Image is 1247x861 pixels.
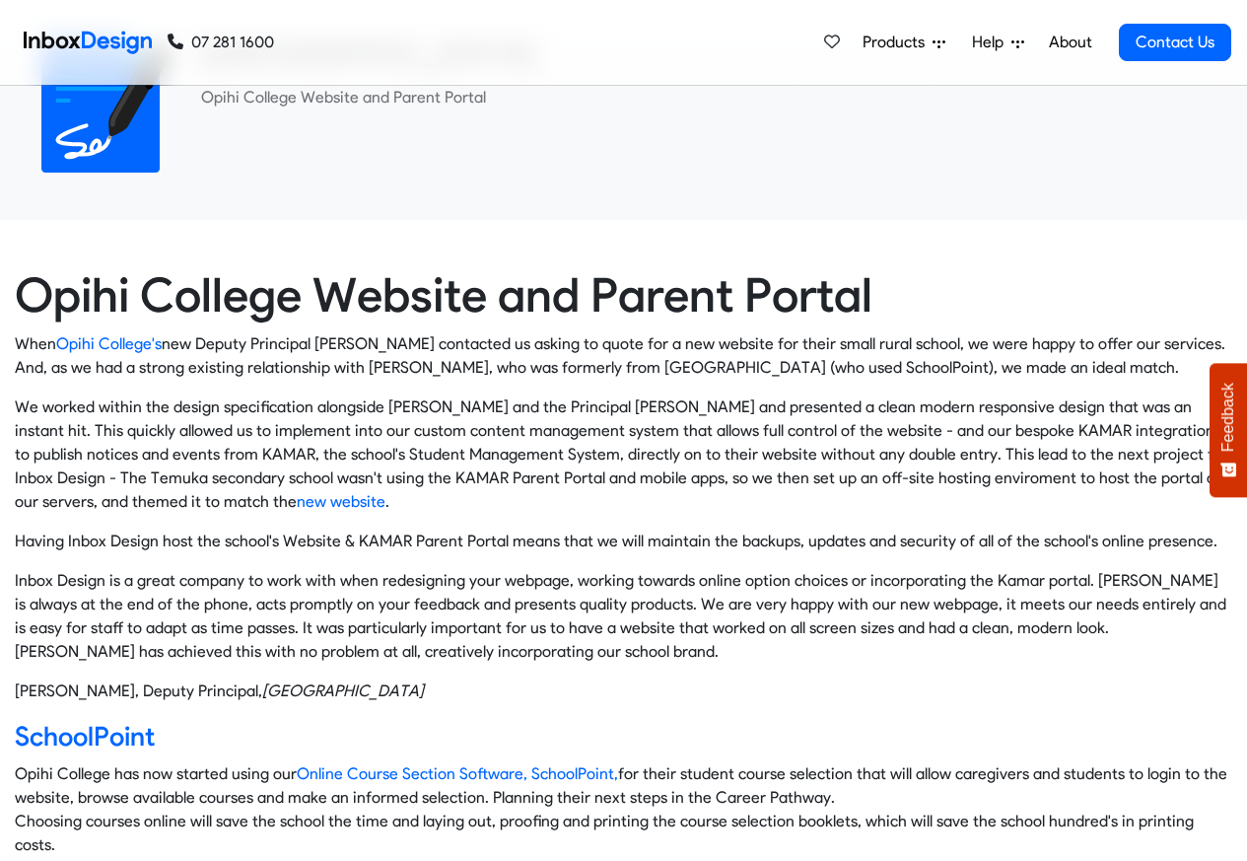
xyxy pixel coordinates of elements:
button: Feedback - Show survey [1210,363,1247,497]
footer: [PERSON_NAME], Deputy Principal, [15,680,1232,703]
p: ​Opihi College Website and Parent Portal [201,86,1217,109]
a: Contact Us [1119,24,1231,61]
a: Opihi College's [56,334,162,353]
cite: Opihi College [262,682,424,700]
a: Products [855,23,953,62]
a: new website [297,492,385,511]
a: About [1043,23,1097,62]
span: Feedback [1219,383,1237,452]
a: Online Course Section Software, SchoolPoint, [297,764,618,783]
h1: Opihi College Website and Parent Portal [15,267,1232,324]
a: SchoolPoint [15,720,155,753]
span: Products [863,31,933,54]
p: When new Deputy Principal [PERSON_NAME] contacted us asking to quote for a new website for their ... [15,332,1232,380]
p: Inbox Design is a great company to work with when redesigning your webpage, working towards onlin... [15,569,1232,664]
a: Help [964,23,1032,62]
p: We worked within the design specification alongside [PERSON_NAME] and the Principal [PERSON_NAME]... [15,395,1232,514]
span: Help [972,31,1011,54]
a: 07 281 1600 [168,31,274,54]
p: Having Inbox Design host the school's Website & KAMAR Parent Portal means that we will maintain t... [15,530,1232,553]
img: 2022_01_18_icon_signature.svg [30,31,172,173]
